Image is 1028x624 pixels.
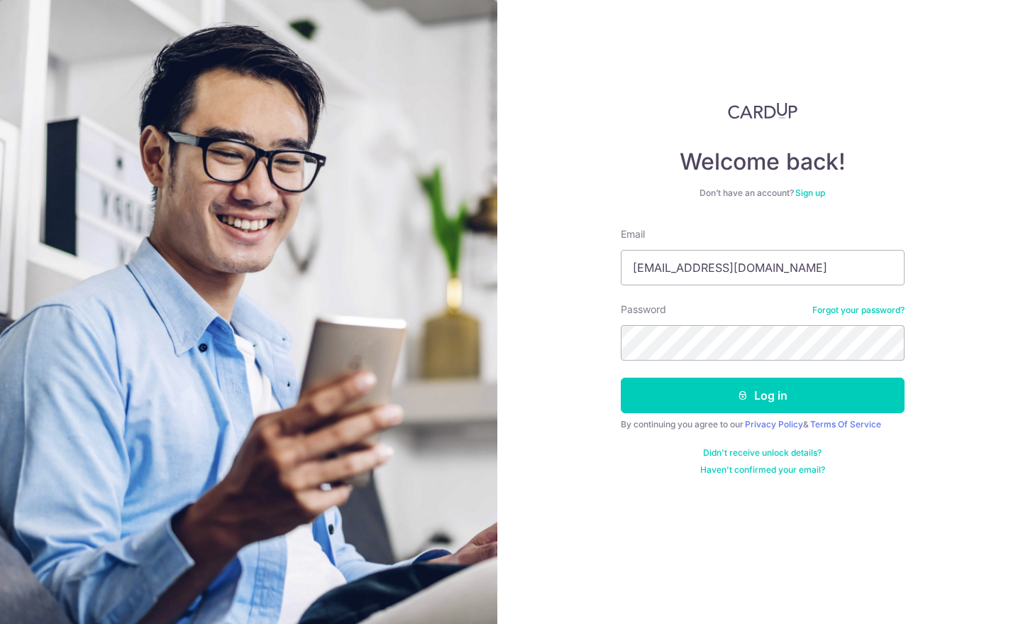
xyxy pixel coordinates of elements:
a: Sign up [795,187,825,198]
h4: Welcome back! [621,148,905,176]
button: Log in [621,378,905,413]
label: Password [621,302,666,317]
div: By continuing you agree to our & [621,419,905,430]
a: Privacy Policy [745,419,803,429]
a: Forgot your password? [812,305,905,316]
a: Didn't receive unlock details? [703,447,822,459]
img: CardUp Logo [728,102,797,119]
a: Terms Of Service [810,419,881,429]
input: Enter your Email [621,250,905,285]
label: Email [621,227,645,241]
div: Don’t have an account? [621,187,905,199]
a: Haven't confirmed your email? [700,464,825,476]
